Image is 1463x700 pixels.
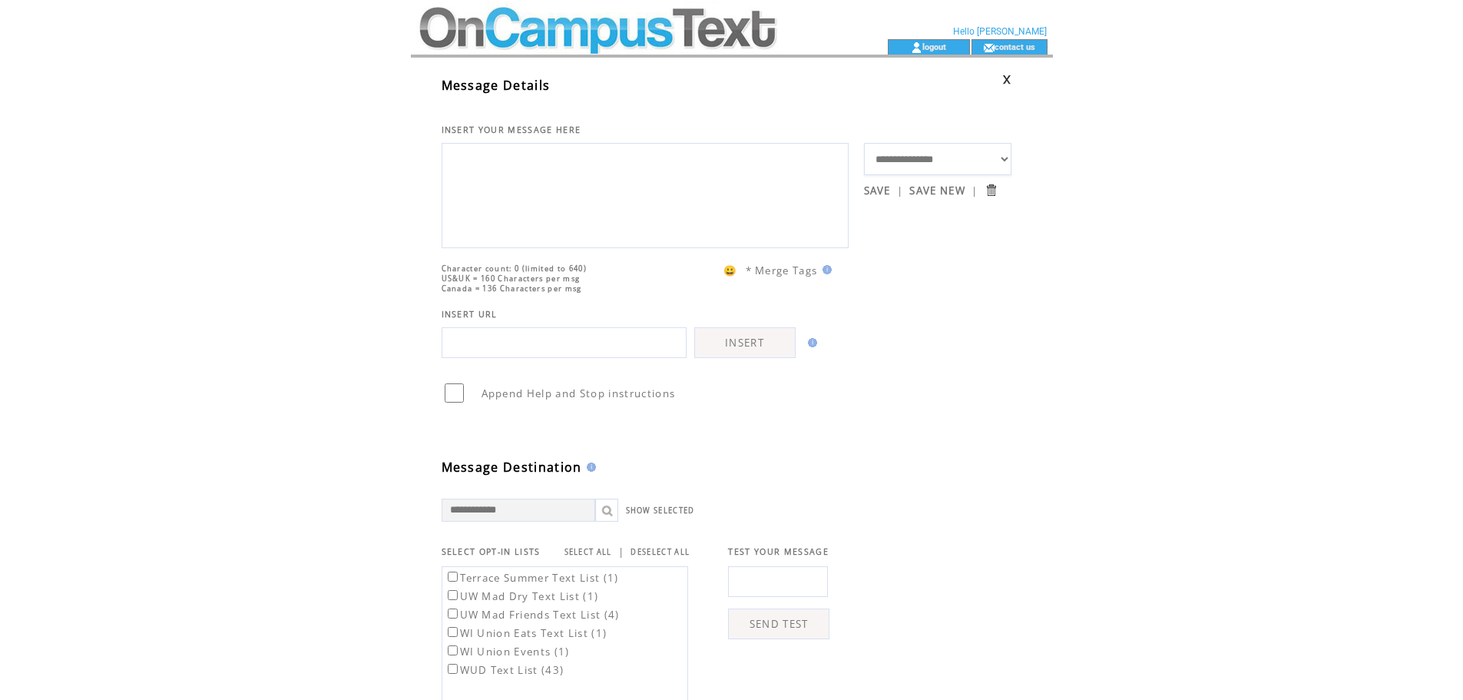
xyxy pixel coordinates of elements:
[448,590,458,600] input: UW Mad Dry Text List (1)
[728,609,829,639] a: SEND TEST
[803,338,817,347] img: help.gif
[911,41,922,54] img: account_icon.gif
[448,664,458,674] input: WUD Text List (43)
[442,284,582,294] span: Canada = 136 Characters per msg
[445,645,570,659] label: WI Union Events (1)
[953,26,1047,37] span: Hello [PERSON_NAME]
[445,571,619,585] label: Terrace Summer Text List (1)
[448,609,458,619] input: UW Mad Friends Text List (4)
[445,589,599,603] label: UW Mad Dry Text List (1)
[448,645,458,655] input: WI Union Events (1)
[723,264,737,277] span: 😀
[442,124,581,135] span: INSERT YOUR MESSAGE HERE
[728,546,829,557] span: TEST YOUR MESSAGE
[909,184,965,197] a: SAVE NEW
[631,547,690,557] a: DESELECT ALL
[448,572,458,582] input: Terrace Summer Text List (1)
[922,41,946,51] a: logout
[445,626,607,640] label: WI Union Eats Text List (1)
[482,386,676,400] span: Append Help and Stop instructions
[626,506,695,516] a: SHOW SELECTED
[442,77,551,94] span: Message Details
[984,183,998,197] input: Submit
[897,184,903,197] span: |
[442,546,541,557] span: SELECT OPT-IN LISTS
[983,41,995,54] img: contact_us_icon.gif
[442,274,581,284] span: US&UK = 160 Characters per msg
[442,264,588,274] span: Character count: 0 (limited to 640)
[442,309,498,320] span: INSERT URL
[864,184,891,197] a: SAVE
[995,41,1035,51] a: contact us
[564,547,612,557] a: SELECT ALL
[445,663,564,677] label: WUD Text List (43)
[971,184,978,197] span: |
[582,463,596,472] img: help.gif
[442,459,582,476] span: Message Destination
[818,265,832,274] img: help.gif
[445,608,620,622] label: UW Mad Friends Text List (4)
[746,264,818,277] span: * Merge Tags
[618,545,624,559] span: |
[694,327,796,358] a: INSERT
[448,627,458,637] input: WI Union Eats Text List (1)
